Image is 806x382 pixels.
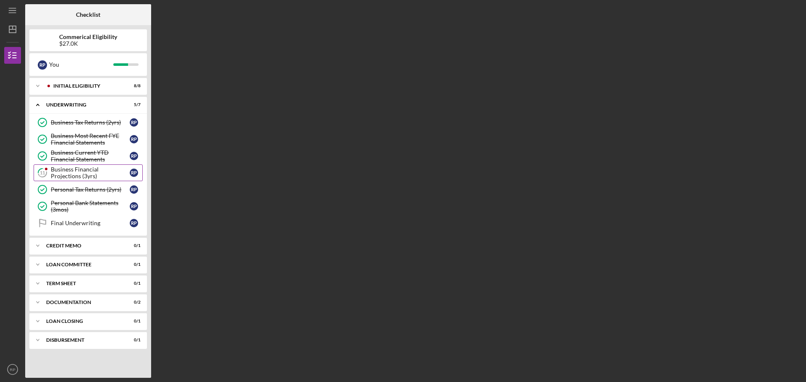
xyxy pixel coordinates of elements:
[51,220,130,226] div: Final Underwriting
[53,83,120,88] div: Initial Eligibility
[59,40,117,47] div: $27.0K
[126,300,141,305] div: 0 / 2
[76,11,100,18] b: Checklist
[34,114,143,131] a: Business Tax Returns (2yrs)RP
[51,133,130,146] div: Business Most Recent FYE Financial Statements
[126,102,141,107] div: 5 / 7
[46,300,120,305] div: DOCUMENTATION
[34,215,143,231] a: Final UnderwritingRP
[34,164,143,181] a: 11Business Financial Projections (3yrs)RP
[46,281,120,286] div: TERM SHEET
[130,135,138,143] div: R P
[126,83,141,88] div: 8 / 8
[126,243,141,248] div: 0 / 1
[130,118,138,127] div: R P
[130,219,138,227] div: R P
[46,338,120,343] div: DISBURSEMENT
[34,181,143,198] a: Personal Tax Returns (2yrs)RP
[130,202,138,210] div: R P
[34,198,143,215] a: Personal Bank Statements (3mos)RP
[126,319,141,324] div: 0 / 1
[46,102,120,107] div: UNDERWRITING
[126,262,141,267] div: 0 / 1
[59,34,117,40] b: Commerical Eligibility
[126,338,141,343] div: 0 / 1
[38,60,47,70] div: R P
[51,166,130,179] div: Business Financial Projections (3yrs)
[34,148,143,164] a: Business Current YTD Financial StatementsRP
[49,57,113,72] div: You
[40,170,45,176] tspan: 11
[130,152,138,160] div: R P
[51,200,130,213] div: Personal Bank Statements (3mos)
[51,119,130,126] div: Business Tax Returns (2yrs)
[46,262,120,267] div: LOAN COMMITTEE
[130,169,138,177] div: R P
[34,131,143,148] a: Business Most Recent FYE Financial StatementsRP
[51,149,130,163] div: Business Current YTD Financial Statements
[10,367,15,372] text: RP
[130,185,138,194] div: R P
[126,281,141,286] div: 0 / 1
[4,361,21,378] button: RP
[46,319,120,324] div: LOAN CLOSING
[51,186,130,193] div: Personal Tax Returns (2yrs)
[46,243,120,248] div: CREDIT MEMO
